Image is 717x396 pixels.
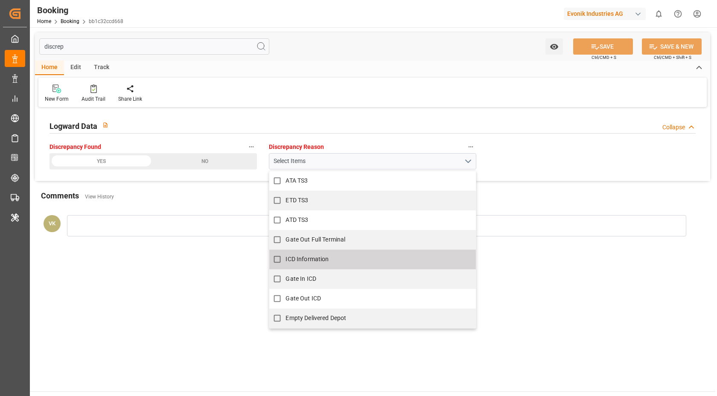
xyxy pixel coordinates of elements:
div: Booking [37,4,123,17]
div: Audit Trail [82,95,105,103]
button: Evonik Industries AG [564,6,649,22]
span: ICD Information [286,256,329,262]
a: Booking [61,18,79,24]
button: Discrepancy Found [246,141,257,152]
span: Discrepancy Found [50,143,101,151]
a: View History [85,194,114,200]
div: Share Link [118,95,142,103]
div: Track [87,61,116,75]
button: open menu [545,38,563,55]
span: Discrepancy Reason [269,143,324,151]
span: Gate Out ICD [286,295,321,302]
input: Search Fields [39,38,269,55]
span: ETD TS3 [286,197,308,204]
div: YES [50,153,153,169]
button: Help Center [668,4,688,23]
span: VK [49,220,55,227]
div: New Form [45,95,69,103]
button: close menu [269,153,476,169]
div: Evonik Industries AG [564,8,646,20]
span: Ctrl/CMD + S [592,54,616,61]
span: ATA TS3 [286,177,308,184]
a: Home [37,18,51,24]
div: Edit [64,61,87,75]
div: NO [153,153,257,169]
button: show 0 new notifications [649,4,668,23]
button: View description [97,117,114,133]
span: Gate Out Full Terminal [286,236,345,243]
div: Select Items [274,157,463,166]
button: Discrepancy Reason [465,141,476,152]
button: SAVE [573,38,633,55]
h2: Comments [41,190,79,201]
span: Empty Delivered Depot [286,314,346,321]
div: Home [35,61,64,75]
h2: Logward Data [50,120,97,132]
span: ATD TS3 [286,216,308,223]
span: Gate In ICD [286,275,316,282]
span: Ctrl/CMD + Shift + S [654,54,691,61]
button: SAVE & NEW [642,38,702,55]
div: Collapse [662,123,685,132]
